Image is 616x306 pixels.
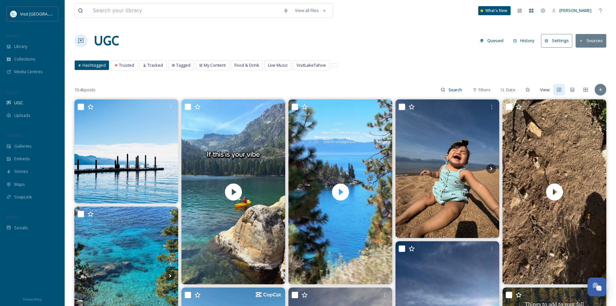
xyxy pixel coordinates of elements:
span: [PERSON_NAME] [559,7,591,13]
a: [PERSON_NAME] [549,4,595,17]
span: VisitLakeTahoe [297,62,326,68]
img: Tahoe summers. #shotoniphone#pristine#laketahoe#serene#scenic#dock#nature#thegreatoutdoors#blue#w... [74,99,178,203]
a: Queued [477,34,510,47]
img: Kamiii + Sand ☀️💦 #kamii #LakeTahoe #sand #babyfeet [395,99,499,238]
span: Socials [14,225,28,231]
a: What's New [478,6,511,15]
span: MEDIA [6,33,18,38]
span: View: [540,87,550,93]
span: Filters [479,87,491,93]
input: Search your library [90,4,280,18]
span: Privacy Policy [23,297,42,301]
img: thumbnail [288,99,392,284]
span: COLLECT [6,90,20,95]
span: Visit [GEOGRAPHIC_DATA] [20,11,70,17]
span: Hashtagged [82,62,106,68]
span: Date [506,87,515,93]
span: Live Music [268,62,288,68]
span: Embeds [14,156,30,162]
button: Sources [576,34,606,47]
video: The lake looks too magical to be real — that crystal emerald color! #laketahoecalifornia #laketah... [181,99,285,284]
span: Collections [14,56,36,62]
span: Library [14,43,27,50]
a: View all files [292,4,330,17]
img: thumbnail [181,99,285,284]
button: Queued [477,34,507,47]
span: Stories [14,168,28,175]
span: Maps [14,181,25,187]
img: thumbnail [503,99,606,284]
span: Trusted [119,62,134,68]
video: #EagleLake #GroundSquirrel #Squirrel #LakeTahoe #Astrology #FeedingTheSquirrels [503,99,606,284]
img: download.jpeg [10,11,17,17]
span: Tagged [176,62,190,68]
button: Settings [541,34,572,47]
a: Settings [541,34,576,47]
span: Galleries [14,143,32,149]
span: 10.4k posts [74,87,95,93]
a: History [510,34,541,47]
span: Uploads [14,112,30,119]
button: History [510,34,538,47]
a: UGC [94,31,119,51]
input: Search [445,83,466,96]
span: Tracked [147,62,163,68]
span: SOCIALS [6,215,19,220]
button: Open Chat [588,278,606,296]
video: #california #laketahoe #natureza #landscape #camping [288,99,392,284]
span: Food & Drink [234,62,259,68]
a: Privacy Policy [23,295,42,303]
span: WIDGETS [6,133,21,138]
span: UGC [14,100,23,106]
span: Media Centres [14,69,43,75]
span: SnapLink [14,194,32,200]
span: My Content [204,62,226,68]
